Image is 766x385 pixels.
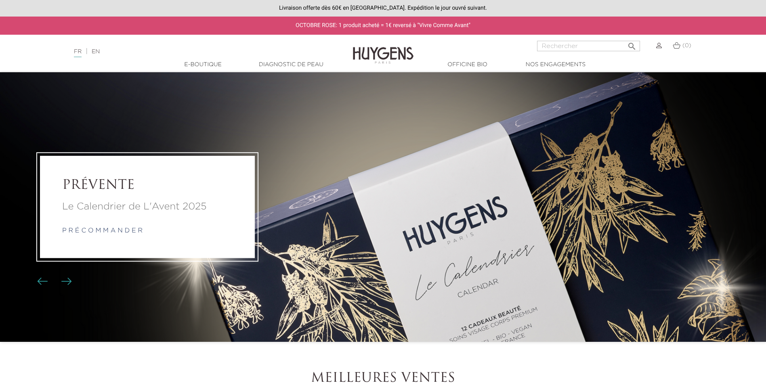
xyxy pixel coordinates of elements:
a: Diagnostic de peau [251,61,332,69]
a: EN [92,49,100,54]
img: Huygens [353,34,413,65]
div: Boutons du carrousel [40,276,67,288]
a: Nos engagements [515,61,596,69]
a: Le Calendrier de L'Avent 2025 [62,200,233,214]
button:  [625,38,639,49]
a: p r é c o m m a n d e r [62,228,143,234]
a: E-Boutique [163,61,243,69]
i:  [627,39,637,49]
a: PRÉVENTE [62,178,233,193]
span: (0) [682,43,691,48]
a: FR [74,49,82,57]
div: | [70,47,313,56]
a: Officine Bio [427,61,508,69]
input: Rechercher [537,41,640,51]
